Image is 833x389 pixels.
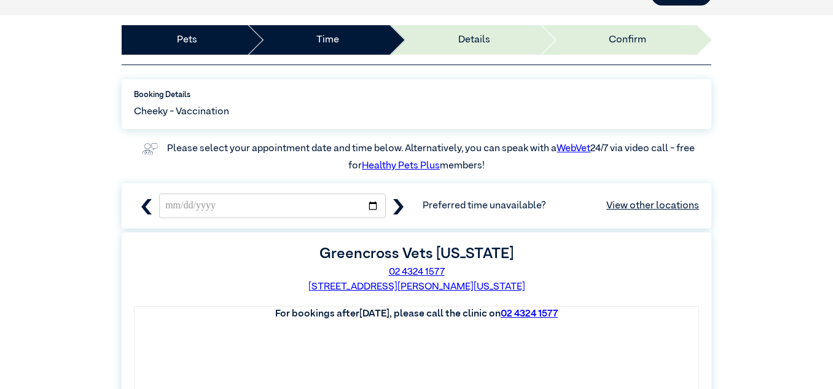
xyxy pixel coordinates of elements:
[501,309,558,319] a: 02 4324 1577
[389,267,445,277] a: 02 4324 1577
[177,33,197,47] a: Pets
[319,246,514,261] label: Greencross Vets [US_STATE]
[557,144,590,154] a: WebVet
[134,89,699,101] label: Booking Details
[308,282,525,292] a: [STREET_ADDRESS][PERSON_NAME][US_STATE]
[316,33,339,47] a: Time
[606,198,699,213] a: View other locations
[134,104,229,119] span: Cheeky - Vaccination
[362,161,440,171] a: Healthy Pets Plus
[138,139,162,159] img: vet
[423,198,699,213] span: Preferred time unavailable?
[167,144,697,171] label: Please select your appointment date and time below. Alternatively, you can speak with a 24/7 via ...
[275,309,558,319] label: For bookings after [DATE] , please call the clinic on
